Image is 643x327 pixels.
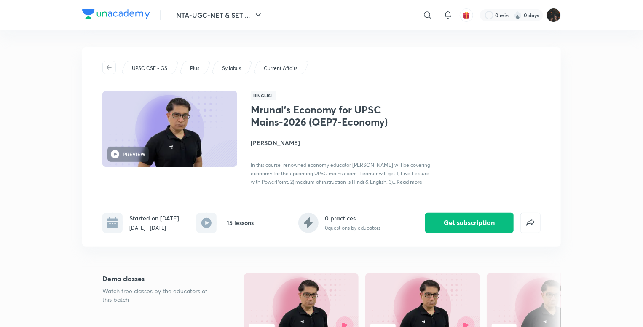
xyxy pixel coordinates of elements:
p: Plus [190,64,199,72]
a: Current Affairs [263,64,299,72]
button: Get subscription [425,213,514,233]
button: avatar [460,8,473,22]
p: UPSC CSE - GS [132,64,167,72]
a: Company Logo [82,9,150,21]
p: 0 questions by educators [325,224,381,232]
button: NTA-UGC-NET & SET ... [171,7,268,24]
a: Syllabus [221,64,243,72]
button: false [520,213,541,233]
h5: Demo classes [102,273,217,284]
h4: [PERSON_NAME] [251,138,439,147]
h6: PREVIEW [123,150,145,158]
h6: 0 practices [325,214,381,222]
img: streak [514,11,522,19]
h1: Mrunal’s Economy for UPSC Mains-2026 (QEP7-Economy) [251,104,388,128]
span: Hinglish [251,91,276,100]
a: Plus [189,64,201,72]
span: Read more [397,178,422,185]
img: Company Logo [82,9,150,19]
img: Mahi Jimin [547,8,561,22]
h6: Started on [DATE] [129,214,179,222]
p: [DATE] - [DATE] [129,224,179,232]
img: Thumbnail [101,90,238,168]
h6: 15 lessons [227,218,254,227]
a: UPSC CSE - GS [131,64,169,72]
p: Syllabus [222,64,241,72]
span: In this course, renowned economy educator [PERSON_NAME] will be covering economy for the upcoming... [251,162,430,185]
p: Current Affairs [264,64,297,72]
img: avatar [463,11,470,19]
p: Watch free classes by the educators of this batch [102,287,217,304]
